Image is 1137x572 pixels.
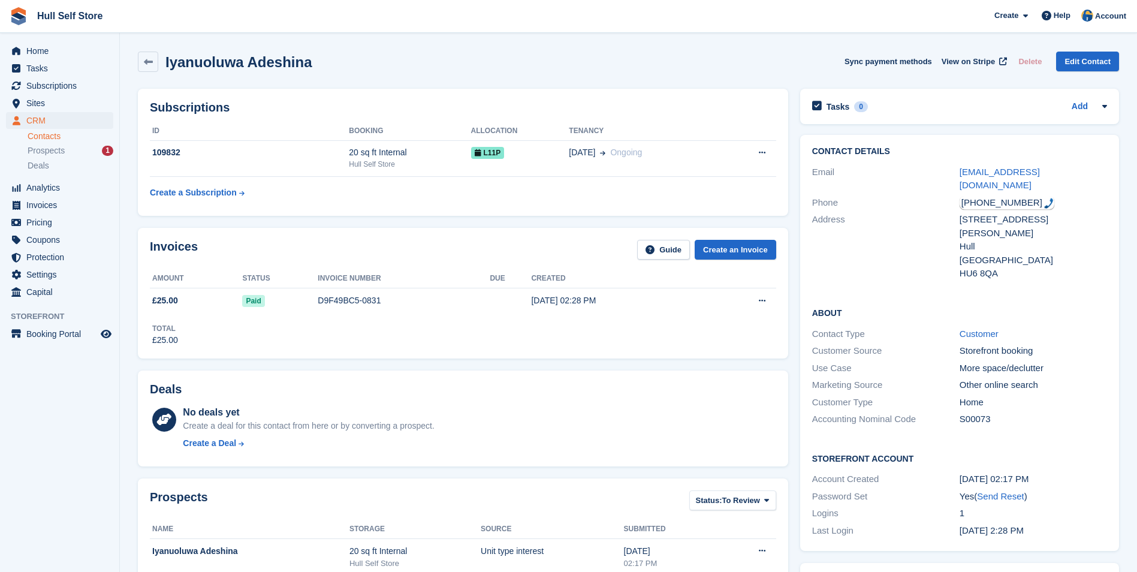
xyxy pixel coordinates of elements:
[960,413,1107,426] div: S00073
[26,231,98,248] span: Coupons
[812,147,1107,156] h2: Contact Details
[152,545,349,558] div: Iyanuoluwa Adeshina
[960,378,1107,392] div: Other online search
[6,249,113,266] a: menu
[26,284,98,300] span: Capital
[960,329,999,339] a: Customer
[812,396,960,410] div: Customer Type
[812,306,1107,318] h2: About
[812,472,960,486] div: Account Created
[26,77,98,94] span: Subscriptions
[183,437,434,450] a: Create a Deal
[318,269,490,288] th: Invoice number
[937,52,1009,71] a: View on Stripe
[349,146,471,159] div: 20 sq ft Internal
[1014,52,1046,71] button: Delete
[471,147,505,159] span: L11P
[28,144,113,157] a: Prospects 1
[28,160,49,171] span: Deals
[812,362,960,375] div: Use Case
[1044,198,1054,209] img: hfpfyWBK5wQHBAGPgDf9c6qAYOxxMAAAAASUVORK5CYII=
[531,294,707,307] div: [DATE] 02:28 PM
[490,269,531,288] th: Due
[624,520,719,539] th: Submitted
[6,197,113,213] a: menu
[610,147,642,157] span: Ongoing
[26,112,98,129] span: CRM
[994,10,1018,22] span: Create
[28,159,113,172] a: Deals
[624,545,719,558] div: [DATE]
[150,383,182,396] h2: Deals
[1081,10,1093,22] img: Hull Self Store
[6,231,113,248] a: menu
[183,437,236,450] div: Create a Deal
[974,491,1027,501] span: ( )
[1095,10,1126,22] span: Account
[960,525,1024,535] time: 2025-09-23 13:28:40 UTC
[349,545,481,558] div: 20 sq ft Internal
[569,146,595,159] span: [DATE]
[624,558,719,570] div: 02:17 PM
[960,362,1107,375] div: More space/declutter
[102,146,113,156] div: 1
[960,344,1107,358] div: Storefront booking
[10,7,28,25] img: stora-icon-8386f47178a22dfd0bd8f6a31ec36ba5ce8667c1dd55bd0f319d3a0aa187defe.svg
[26,179,98,196] span: Analytics
[960,254,1107,267] div: [GEOGRAPHIC_DATA]
[722,495,760,507] span: To Review
[28,131,113,142] a: Contacts
[960,507,1107,520] div: 1
[349,520,481,539] th: Storage
[960,167,1040,191] a: [EMAIL_ADDRESS][DOMAIN_NAME]
[26,43,98,59] span: Home
[481,520,624,539] th: Source
[812,344,960,358] div: Customer Source
[152,334,178,347] div: £25.00
[845,52,932,71] button: Sync payment methods
[152,323,178,334] div: Total
[960,213,1107,240] div: [STREET_ADDRESS][PERSON_NAME]
[689,490,776,510] button: Status: To Review
[183,420,434,432] div: Create a deal for this contact from here or by converting a prospect.
[26,249,98,266] span: Protection
[150,186,237,199] div: Create a Subscription
[6,179,113,196] a: menu
[6,95,113,112] a: menu
[812,413,960,426] div: Accounting Nominal Code
[960,240,1107,254] div: Hull
[28,145,65,156] span: Prospects
[6,266,113,283] a: menu
[812,213,960,281] div: Address
[960,396,1107,410] div: Home
[812,327,960,341] div: Contact Type
[242,269,318,288] th: Status
[150,146,349,159] div: 109832
[827,101,850,112] h2: Tasks
[26,326,98,342] span: Booking Portal
[6,77,113,94] a: menu
[32,6,107,26] a: Hull Self Store
[854,101,868,112] div: 0
[696,495,722,507] span: Status:
[150,240,198,260] h2: Invoices
[6,214,113,231] a: menu
[26,214,98,231] span: Pricing
[150,520,349,539] th: Name
[1056,52,1119,71] a: Edit Contact
[531,269,707,288] th: Created
[150,122,349,141] th: ID
[26,60,98,77] span: Tasks
[812,165,960,192] div: Email
[960,196,1054,210] div: Call: +447900500482
[150,182,245,204] a: Create a Subscription
[26,95,98,112] span: Sites
[812,452,1107,464] h2: Storefront Account
[960,490,1107,504] div: Yes
[150,490,208,513] h2: Prospects
[569,122,723,141] th: Tenancy
[812,490,960,504] div: Password Set
[11,311,119,323] span: Storefront
[349,159,471,170] div: Hull Self Store
[152,294,178,307] span: £25.00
